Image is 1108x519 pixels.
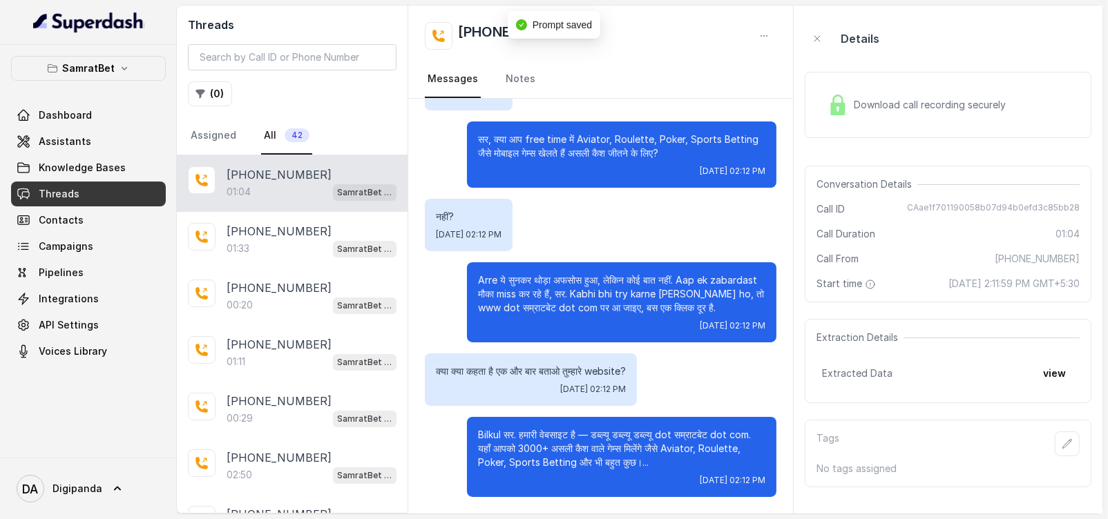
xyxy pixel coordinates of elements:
a: Messages [425,61,481,98]
span: Knowledge Bases [39,161,126,175]
p: 00:29 [227,411,253,425]
p: Details [841,30,879,47]
a: Integrations [11,286,166,311]
p: SamratBet agent [337,242,392,256]
span: [DATE] 02:12 PM [700,320,765,331]
p: क्या क्या कहता है एक और बार बताओ तुम्हारे website? [436,364,626,378]
p: 00:20 [227,298,253,312]
p: [PHONE_NUMBER] [227,223,332,239]
span: Download call recording securely [854,98,1011,112]
span: 01:04 [1056,227,1080,241]
p: 02:50 [227,468,252,482]
p: SamratBet agent [337,412,392,426]
span: Extraction Details [816,331,904,344]
text: DA [23,482,39,496]
a: Assigned [188,117,239,155]
span: Call ID [816,202,845,216]
button: (0) [188,81,232,106]
span: [DATE] 2:11:59 PM GMT+5:30 [948,277,1080,291]
a: All42 [261,117,312,155]
p: [PHONE_NUMBER] [227,280,332,296]
span: [DATE] 02:12 PM [700,166,765,177]
span: Call Duration [816,227,875,241]
span: Start time [816,277,879,291]
p: Tags [816,431,839,456]
p: SamratBet agent [337,469,392,482]
input: Search by Call ID or Phone Number [188,44,397,70]
img: Lock Icon [828,95,848,115]
p: सर, क्या आप free time में Aviator, Roulette, Poker, Sports Betting जैसे मोबाइल गेम्स खेलते हैं अस... [478,133,765,160]
span: Call From [816,252,859,266]
span: Campaigns [39,239,93,253]
h2: [PHONE_NUMBER] [458,22,581,50]
nav: Tabs [188,117,397,155]
a: Threads [11,182,166,206]
a: Contacts [11,208,166,233]
p: 01:33 [227,242,249,255]
span: Prompt saved [533,19,592,30]
span: Digipanda [52,482,102,496]
span: [DATE] 02:12 PM [700,475,765,486]
p: Arre ये सुनकर थोड़ा अफसोस हुआ, लेकिन कोई बात नहीं. Aap ek zabardast मौका miss कर रहे हैं, सर. Kabh... [478,273,765,315]
a: Knowledge Bases [11,155,166,180]
h2: Threads [188,17,397,33]
p: SamratBet agent [337,355,392,369]
span: [PHONE_NUMBER] [995,252,1080,266]
a: Campaigns [11,234,166,259]
p: SamratBet agent [337,186,392,199]
span: Voices Library [39,344,107,358]
p: नहीं? [436,210,502,224]
img: light.svg [33,11,144,33]
span: Pipelines [39,266,84,280]
p: No tags assigned [816,462,1080,476]
nav: Tabs [425,61,776,98]
span: Threads [39,187,79,201]
p: 01:04 [227,185,251,199]
p: SamratBet [62,60,115,77]
span: Dashboard [39,108,92,122]
span: Extracted Data [822,366,892,380]
span: 42 [285,128,309,142]
button: SamratBet [11,56,166,81]
a: Notes [503,61,538,98]
a: API Settings [11,313,166,337]
a: Pipelines [11,260,166,285]
span: CAae1f701190058b07d94b0efd3c85bb28 [907,202,1080,216]
span: Integrations [39,292,99,306]
span: Assistants [39,135,91,148]
button: view [1035,361,1074,386]
span: Conversation Details [816,177,917,191]
p: [PHONE_NUMBER] [227,449,332,466]
p: Bilkul सर. हमारी वेबसाइट है — डब्ल्यू डब्ल्यू डब्ल्यू dot सम्राटबेट dot com. यहाँ आपको 3000+ असली... [478,428,765,469]
p: [PHONE_NUMBER] [227,393,332,409]
a: Assistants [11,129,166,154]
a: Digipanda [11,469,166,508]
span: [DATE] 02:12 PM [560,384,626,395]
p: [PHONE_NUMBER] [227,336,332,353]
a: Voices Library [11,339,166,364]
a: Dashboard [11,103,166,128]
span: API Settings [39,318,99,332]
p: [PHONE_NUMBER] [227,166,332,183]
p: SamratBet agent [337,299,392,313]
span: [DATE] 02:12 PM [436,229,502,240]
p: 01:11 [227,355,245,369]
span: Contacts [39,213,84,227]
span: check-circle [516,19,527,30]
